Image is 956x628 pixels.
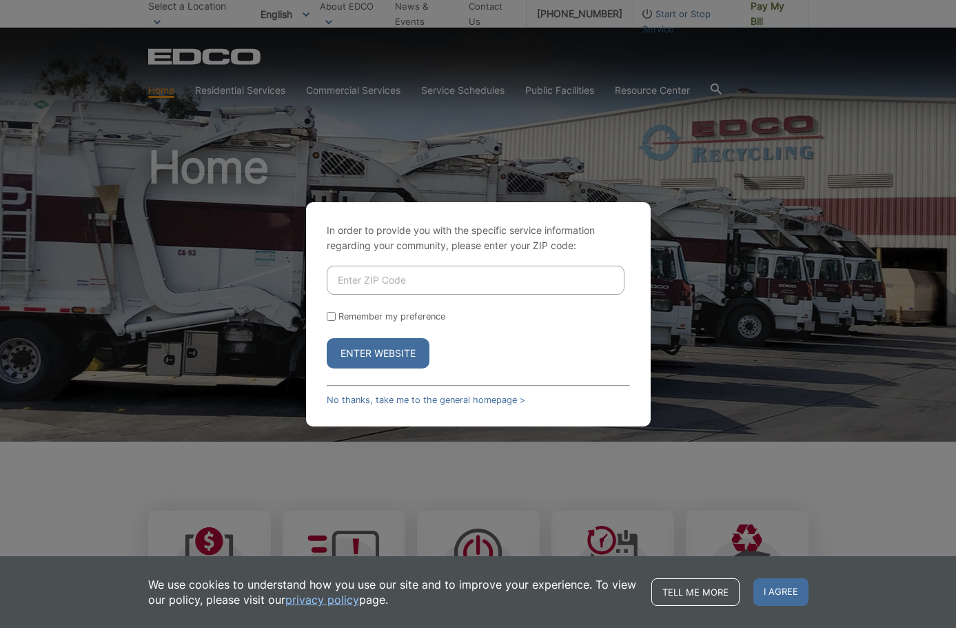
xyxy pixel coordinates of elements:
a: Tell me more [651,578,740,606]
a: No thanks, take me to the general homepage > [327,395,525,405]
input: Enter ZIP Code [327,266,624,295]
p: In order to provide you with the specific service information regarding your community, please en... [327,223,630,253]
span: I agree [753,578,808,606]
p: We use cookies to understand how you use our site and to improve your experience. To view our pol... [148,577,638,607]
a: privacy policy [285,592,359,607]
label: Remember my preference [338,311,445,322]
button: Enter Website [327,338,429,369]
